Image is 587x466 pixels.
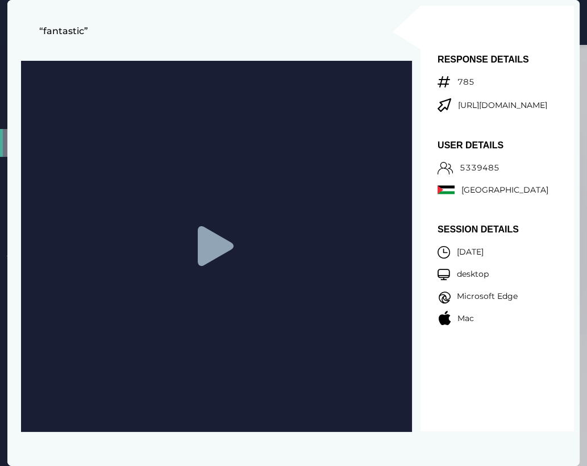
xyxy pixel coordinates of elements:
[458,101,565,109] p: [URL][DOMAIN_NAME]
[457,271,489,278] p: desktop
[457,293,518,300] p: Microsoft Edge
[457,249,484,256] p: [DATE]
[457,79,474,86] p: 785
[438,143,548,148] p: USER DETAILS
[438,57,565,63] p: RESPONSE DETAILS
[457,315,474,322] p: Mac
[438,184,455,195] img: ps.svg
[39,27,344,45] p: “fantastic”
[438,227,519,232] p: SESSION DETAILS
[460,165,499,172] p: 5339485
[461,187,548,194] p: [GEOGRAPHIC_DATA]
